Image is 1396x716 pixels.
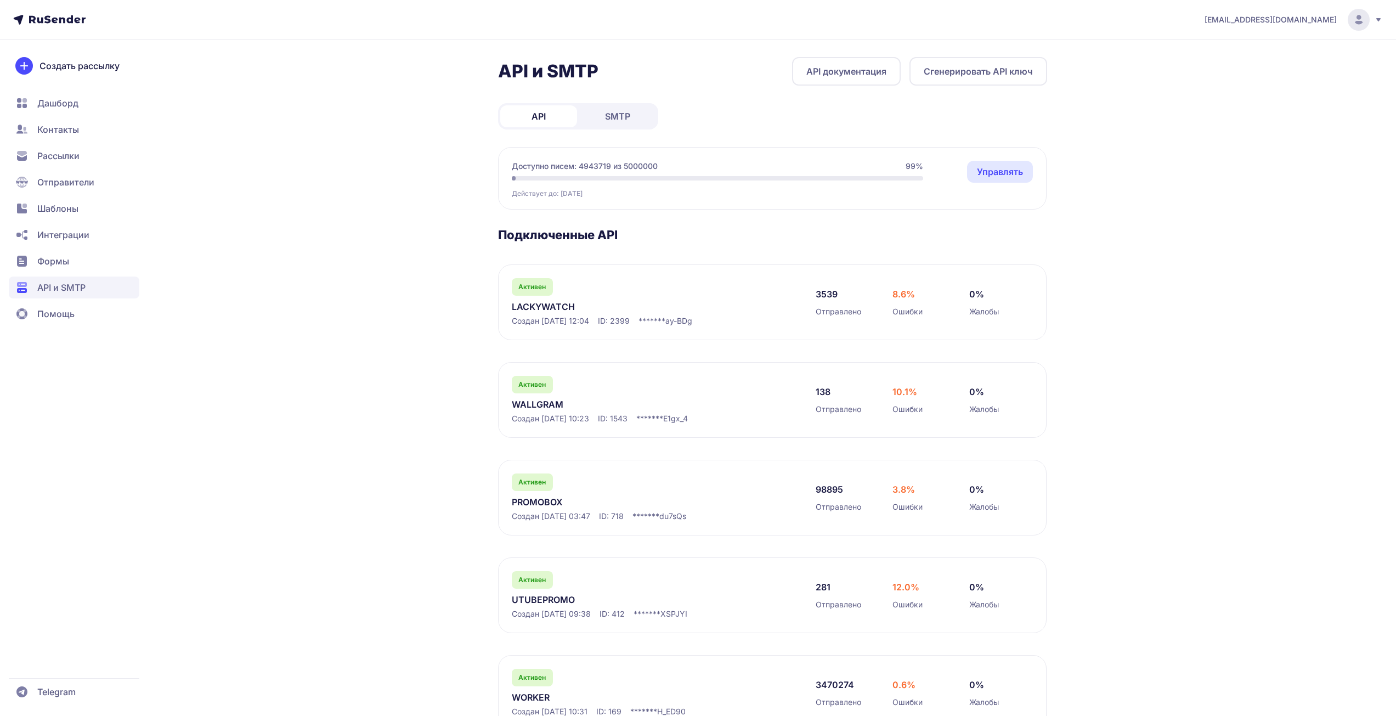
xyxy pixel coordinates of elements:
span: Ошибки [892,599,923,610]
span: SMTP [605,110,630,123]
span: API и SMTP [37,281,86,294]
span: Создан [DATE] 12:04 [512,315,589,326]
span: Жалобы [969,697,999,708]
span: 0% [969,678,984,691]
span: API [532,110,546,123]
span: E1gx_4 [663,413,688,424]
span: ID: 412 [600,608,625,619]
span: Telegram [37,685,76,698]
span: Активен [518,283,546,291]
span: Интеграции [37,228,89,241]
span: Ошибки [892,501,923,512]
span: Дашборд [37,97,78,110]
span: 0% [969,483,984,496]
span: 281 [816,580,830,594]
h2: API и SMTP [498,60,598,82]
span: Отправлено [816,306,861,317]
span: Отправители [37,176,94,189]
span: Ошибки [892,697,923,708]
h3: Подключенные API [498,227,1047,243]
span: 8.6% [892,287,915,301]
span: 3470274 [816,678,854,691]
span: Активен [518,478,546,487]
span: Ошибки [892,306,923,317]
span: 98895 [816,483,843,496]
span: Создан [DATE] 09:38 [512,608,591,619]
span: Жалобы [969,404,999,415]
span: ID: 1543 [598,413,628,424]
span: Жалобы [969,306,999,317]
span: Действует до: [DATE] [512,189,583,198]
span: 0% [969,385,984,398]
span: Ошибки [892,404,923,415]
a: Управлять [967,161,1033,183]
a: Telegram [9,681,139,703]
a: API документация [792,57,901,86]
a: PROMOBOX [512,495,737,509]
span: Создать рассылку [39,59,120,72]
span: 0% [969,580,984,594]
span: [EMAIL_ADDRESS][DOMAIN_NAME] [1205,14,1337,25]
span: ay-BDg [665,315,692,326]
span: Отправлено [816,501,861,512]
span: XSPJYI [660,608,687,619]
button: Сгенерировать API ключ [909,57,1047,86]
span: Жалобы [969,599,999,610]
span: Отправлено [816,697,861,708]
span: ID: 2399 [598,315,630,326]
span: 138 [816,385,830,398]
span: Активен [518,380,546,389]
a: SMTP [579,105,656,127]
span: Отправлено [816,599,861,610]
span: Жалобы [969,501,999,512]
a: UTUBEPROMO [512,593,737,606]
span: 3.8% [892,483,915,496]
span: Активен [518,576,546,584]
span: Доступно писем: 4943719 из 5000000 [512,161,658,172]
span: Создан [DATE] 03:47 [512,511,590,522]
span: 3539 [816,287,838,301]
span: Помощь [37,307,75,320]
span: 99% [906,161,923,172]
span: Формы [37,255,69,268]
span: 10.1% [892,385,917,398]
span: Отправлено [816,404,861,415]
a: WORKER [512,691,737,704]
span: Создан [DATE] 10:23 [512,413,589,424]
span: 0.6% [892,678,915,691]
a: WALLGRAM [512,398,737,411]
span: Шаблоны [37,202,78,215]
span: ID: 718 [599,511,624,522]
span: Контакты [37,123,79,136]
span: Активен [518,673,546,682]
span: Рассылки [37,149,80,162]
span: du7sQs [659,511,686,522]
a: API [500,105,577,127]
a: LACKYWATCH [512,300,737,313]
span: 12.0% [892,580,919,594]
span: 0% [969,287,984,301]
